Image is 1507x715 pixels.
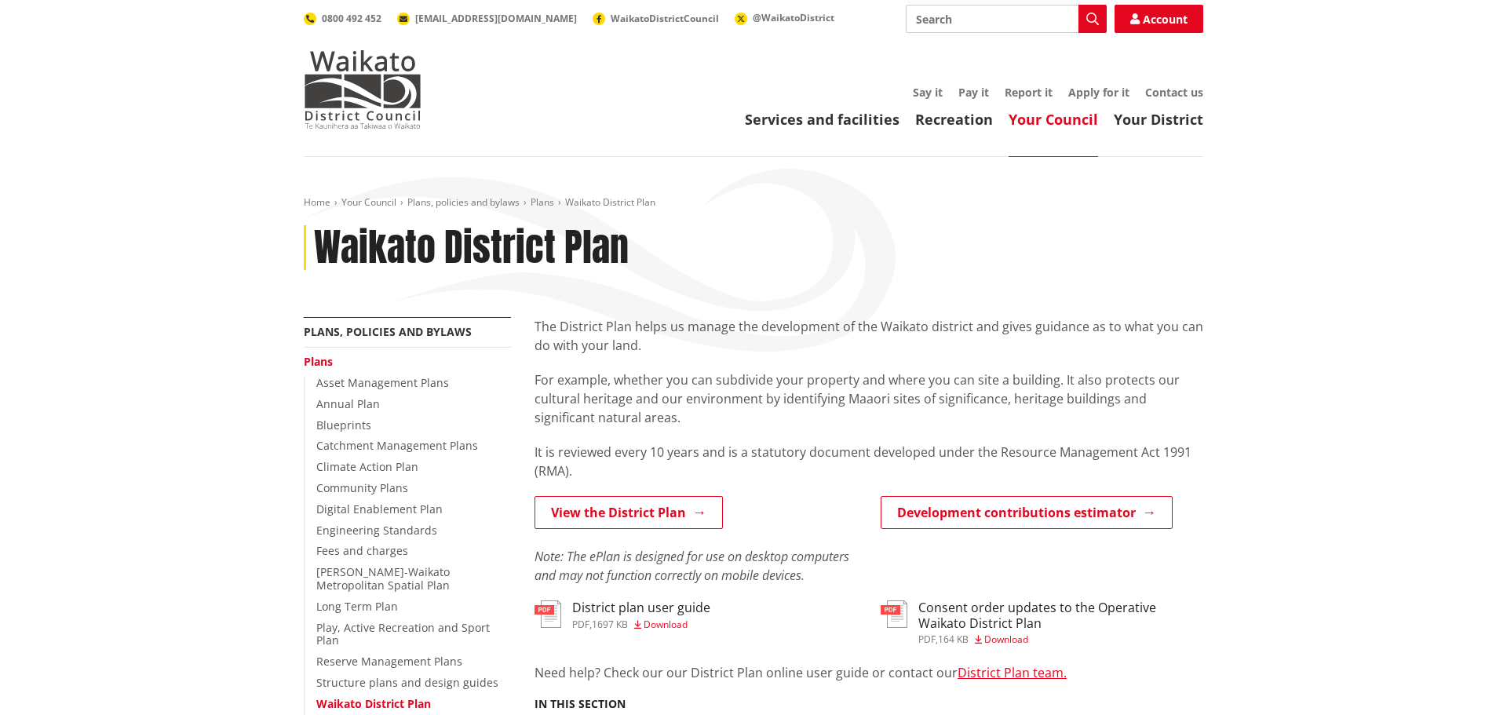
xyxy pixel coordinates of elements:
a: Engineering Standards [316,523,437,538]
h3: District plan user guide [572,600,710,615]
a: Home [304,195,330,209]
a: Your District [1114,110,1203,129]
a: Your Council [1009,110,1098,129]
a: @WaikatoDistrict [735,11,834,24]
a: Consent order updates to the Operative Waikato District Plan pdf,164 KB Download [881,600,1203,644]
div: , [918,635,1203,644]
a: Long Term Plan [316,599,398,614]
span: pdf [572,618,589,631]
a: [PERSON_NAME]-Waikato Metropolitan Spatial Plan [316,564,450,593]
a: Contact us [1145,85,1203,100]
a: District plan user guide pdf,1697 KB Download [535,600,710,629]
span: 164 KB [938,633,969,646]
a: Pay it [958,85,989,100]
img: document-pdf.svg [535,600,561,628]
a: Services and facilities [745,110,899,129]
a: Plans, policies and bylaws [407,195,520,209]
span: [EMAIL_ADDRESS][DOMAIN_NAME] [415,12,577,25]
a: Recreation [915,110,993,129]
a: Annual Plan [316,396,380,411]
nav: breadcrumb [304,196,1203,210]
span: 0800 492 452 [322,12,381,25]
input: Search input [906,5,1107,33]
span: WaikatoDistrictCouncil [611,12,719,25]
span: @WaikatoDistrict [753,11,834,24]
h3: Consent order updates to the Operative Waikato District Plan [918,600,1203,630]
div: , [572,620,710,629]
a: Climate Action Plan [316,459,418,474]
a: Development contributions estimator [881,496,1173,529]
a: Catchment Management Plans [316,438,478,453]
a: District Plan team. [958,664,1067,681]
a: Blueprints [316,418,371,432]
span: Download [984,633,1028,646]
a: Asset Management Plans [316,375,449,390]
span: pdf [918,633,936,646]
a: Reserve Management Plans [316,654,462,669]
p: For example, whether you can subdivide your property and where you can site a building. It also p... [535,370,1203,427]
a: WaikatoDistrictCouncil [593,12,719,25]
p: The District Plan helps us manage the development of the Waikato district and gives guidance as t... [535,317,1203,355]
a: [EMAIL_ADDRESS][DOMAIN_NAME] [397,12,577,25]
a: Digital Enablement Plan [316,502,443,516]
span: Waikato District Plan [565,195,655,209]
h1: Waikato District Plan [314,225,629,271]
img: Waikato District Council - Te Kaunihera aa Takiwaa o Waikato [304,50,421,129]
a: 0800 492 452 [304,12,381,25]
a: Plans [531,195,554,209]
a: Plans, policies and bylaws [304,324,472,339]
a: Report it [1005,85,1053,100]
a: Say it [913,85,943,100]
p: Need help? Check our our District Plan online user guide or contact our [535,663,1203,682]
a: Apply for it [1068,85,1129,100]
a: View the District Plan [535,496,723,529]
a: Waikato District Plan [316,696,431,711]
span: 1697 KB [592,618,628,631]
a: Structure plans and design guides [316,675,498,690]
a: Play, Active Recreation and Sport Plan [316,620,490,648]
a: Your Council [341,195,396,209]
em: Note: The ePlan is designed for use on desktop computers and may not function correctly on mobile... [535,548,849,584]
img: document-pdf.svg [881,600,907,628]
p: It is reviewed every 10 years and is a statutory document developed under the Resource Management... [535,443,1203,480]
a: Plans [304,354,333,369]
a: Account [1115,5,1203,33]
h5: In this section [535,698,626,711]
a: Fees and charges [316,543,408,558]
span: Download [644,618,688,631]
a: Community Plans [316,480,408,495]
